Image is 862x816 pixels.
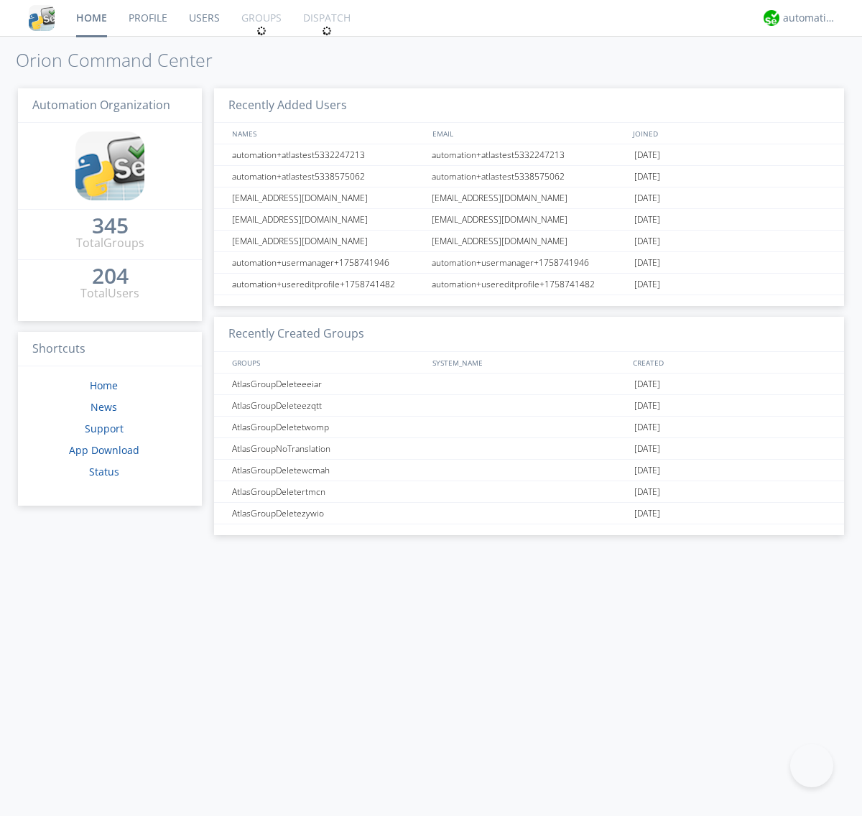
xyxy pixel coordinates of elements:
a: AtlasGroupDeletetwomp[DATE] [214,417,844,438]
img: spin.svg [322,26,332,36]
h3: Shortcuts [18,332,202,367]
div: GROUPS [228,352,425,373]
span: [DATE] [634,231,660,252]
div: AtlasGroupDeletetwomp [228,417,427,437]
div: automation+usermanager+1758741946 [428,252,631,273]
h3: Recently Added Users [214,88,844,124]
iframe: Toggle Customer Support [790,744,833,787]
div: AtlasGroupDeletewcmah [228,460,427,481]
a: 204 [92,269,129,285]
div: Total Users [80,285,139,302]
span: [DATE] [634,274,660,295]
span: [DATE] [634,503,660,524]
span: [DATE] [634,374,660,395]
a: News [91,400,117,414]
a: automation+usermanager+1758741946automation+usermanager+1758741946[DATE] [214,252,844,274]
img: spin.svg [256,26,267,36]
span: [DATE] [634,144,660,166]
div: automation+atlastest5338575062 [428,166,631,187]
div: [EMAIL_ADDRESS][DOMAIN_NAME] [428,209,631,230]
div: AtlasGroupDeleteezqtt [228,395,427,416]
div: automation+usermanager+1758741946 [228,252,427,273]
a: [EMAIL_ADDRESS][DOMAIN_NAME][EMAIL_ADDRESS][DOMAIN_NAME][DATE] [214,231,844,252]
span: [DATE] [634,252,660,274]
span: [DATE] [634,417,660,438]
div: [EMAIL_ADDRESS][DOMAIN_NAME] [228,209,427,230]
a: automation+atlastest5338575062automation+atlastest5338575062[DATE] [214,166,844,187]
span: [DATE] [634,166,660,187]
a: [EMAIL_ADDRESS][DOMAIN_NAME][EMAIL_ADDRESS][DOMAIN_NAME][DATE] [214,209,844,231]
div: 204 [92,269,129,283]
a: AtlasGroupDeleteeeiar[DATE] [214,374,844,395]
img: cddb5a64eb264b2086981ab96f4c1ba7 [29,5,55,31]
a: AtlasGroupDeleteezqtt[DATE] [214,395,844,417]
a: Home [90,379,118,392]
span: [DATE] [634,209,660,231]
div: automation+atlastest5332247213 [228,144,427,165]
div: 345 [92,218,129,233]
div: EMAIL [429,123,629,144]
img: d2d01cd9b4174d08988066c6d424eccd [764,10,779,26]
span: [DATE] [634,187,660,209]
div: automation+atlastest5338575062 [228,166,427,187]
a: AtlasGroupNoTranslation[DATE] [214,438,844,460]
a: automation+usereditprofile+1758741482automation+usereditprofile+1758741482[DATE] [214,274,844,295]
div: automation+atlas [783,11,837,25]
div: JOINED [629,123,830,144]
div: AtlasGroupDeletezywio [228,503,427,524]
div: automation+atlastest5332247213 [428,144,631,165]
span: [DATE] [634,395,660,417]
a: AtlasGroupDeletezywio[DATE] [214,503,844,524]
div: [EMAIL_ADDRESS][DOMAIN_NAME] [228,231,427,251]
div: NAMES [228,123,425,144]
a: Status [89,465,119,478]
span: [DATE] [634,438,660,460]
a: 345 [92,218,129,235]
span: Automation Organization [32,97,170,113]
a: automation+atlastest5332247213automation+atlastest5332247213[DATE] [214,144,844,166]
div: automation+usereditprofile+1758741482 [228,274,427,295]
h3: Recently Created Groups [214,317,844,352]
div: AtlasGroupNoTranslation [228,438,427,459]
img: cddb5a64eb264b2086981ab96f4c1ba7 [75,131,144,200]
div: [EMAIL_ADDRESS][DOMAIN_NAME] [428,231,631,251]
span: [DATE] [634,460,660,481]
div: SYSTEM_NAME [429,352,629,373]
div: Total Groups [76,235,144,251]
div: [EMAIL_ADDRESS][DOMAIN_NAME] [228,187,427,208]
div: AtlasGroupDeletertmcn [228,481,427,502]
div: [EMAIL_ADDRESS][DOMAIN_NAME] [428,187,631,208]
a: Support [85,422,124,435]
a: App Download [69,443,139,457]
a: AtlasGroupDeletewcmah[DATE] [214,460,844,481]
span: [DATE] [634,481,660,503]
div: automation+usereditprofile+1758741482 [428,274,631,295]
a: AtlasGroupDeletertmcn[DATE] [214,481,844,503]
div: CREATED [629,352,830,373]
div: AtlasGroupDeleteeeiar [228,374,427,394]
a: [EMAIL_ADDRESS][DOMAIN_NAME][EMAIL_ADDRESS][DOMAIN_NAME][DATE] [214,187,844,209]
